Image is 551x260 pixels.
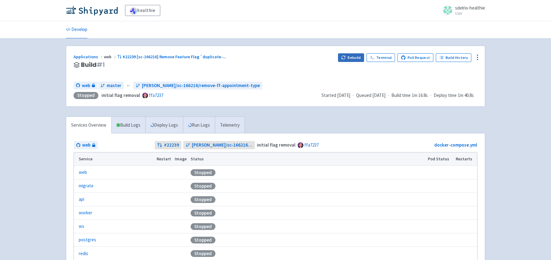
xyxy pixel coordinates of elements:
a: postgres [79,236,96,243]
span: # 1 [97,60,105,69]
time: [DATE] [372,92,386,98]
strong: # 22239 [164,142,179,149]
a: Pull Request [397,53,433,62]
div: Stopped [74,92,98,99]
a: docker-compose.yml [434,142,477,148]
span: #22239 [sc-166216] Remove Feature Flag `duplicate- ... [123,54,226,59]
th: Status [189,152,426,166]
a: Services Overview [66,117,111,134]
a: Deploy Logs [145,117,183,134]
th: Service [74,152,154,166]
div: Stopped [191,223,215,230]
a: healthie [125,5,160,16]
span: Build [81,61,105,68]
th: Restarts [454,152,477,166]
div: Stopped [191,210,215,216]
a: Applications [74,54,104,59]
span: Started [321,92,350,98]
img: Shipyard logo [66,6,118,15]
small: User [455,11,485,15]
a: Build Logs [112,117,145,134]
span: [PERSON_NAME]/sc-166216/remove-ff-appointment-type [192,142,253,149]
div: Stopped [191,250,215,257]
span: Queued [356,92,386,98]
a: ffa7237 [149,92,163,98]
span: Build time [391,92,411,99]
th: Restart [154,152,173,166]
th: Pod Status [426,152,454,166]
time: [DATE] [337,92,350,98]
a: Telemetry [215,117,245,134]
a: Build History [436,53,471,62]
div: Stopped [191,183,215,189]
span: web [82,82,90,89]
a: master [98,82,124,90]
span: 1m 40.8s [458,92,474,99]
div: · · · [321,92,477,99]
span: ← [126,82,131,89]
a: [PERSON_NAME]/sc-166216/remove-ff-appointment-type [133,82,262,90]
div: Stopped [191,196,215,203]
strong: initial flag removal [257,142,295,148]
a: redis [79,250,88,257]
a: migrate [79,182,93,189]
span: web [104,54,117,59]
a: Run Logs [183,117,215,134]
a: ffa7237 [304,142,319,148]
a: ws [79,223,84,230]
span: Deploy time [434,92,457,99]
span: [PERSON_NAME]/sc-166216/remove-ff-appointment-type [142,82,260,89]
a: web [74,82,97,90]
div: Stopped [191,169,215,176]
button: Rebuild [338,53,364,62]
span: 1m 16.8s [412,92,428,99]
a: #22239 [sc-166216] Remove Feature Flag `duplicate-... [117,54,227,59]
a: api [79,196,84,203]
a: web [74,141,98,149]
strong: initial flag removal [101,92,140,98]
a: Terminal [367,53,395,62]
span: sdelrio-healthie [455,5,485,11]
a: worker [79,209,92,216]
a: sdelrio-healthie User [439,6,485,15]
th: Image [173,152,189,166]
span: web [82,142,90,149]
div: Stopped [191,237,215,243]
a: [PERSON_NAME]/sc-166216/remove-ff-appointment-type [183,141,255,149]
a: Develop [66,21,87,38]
a: #22239 [155,141,181,149]
a: web [79,169,87,176]
span: master [107,82,121,89]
